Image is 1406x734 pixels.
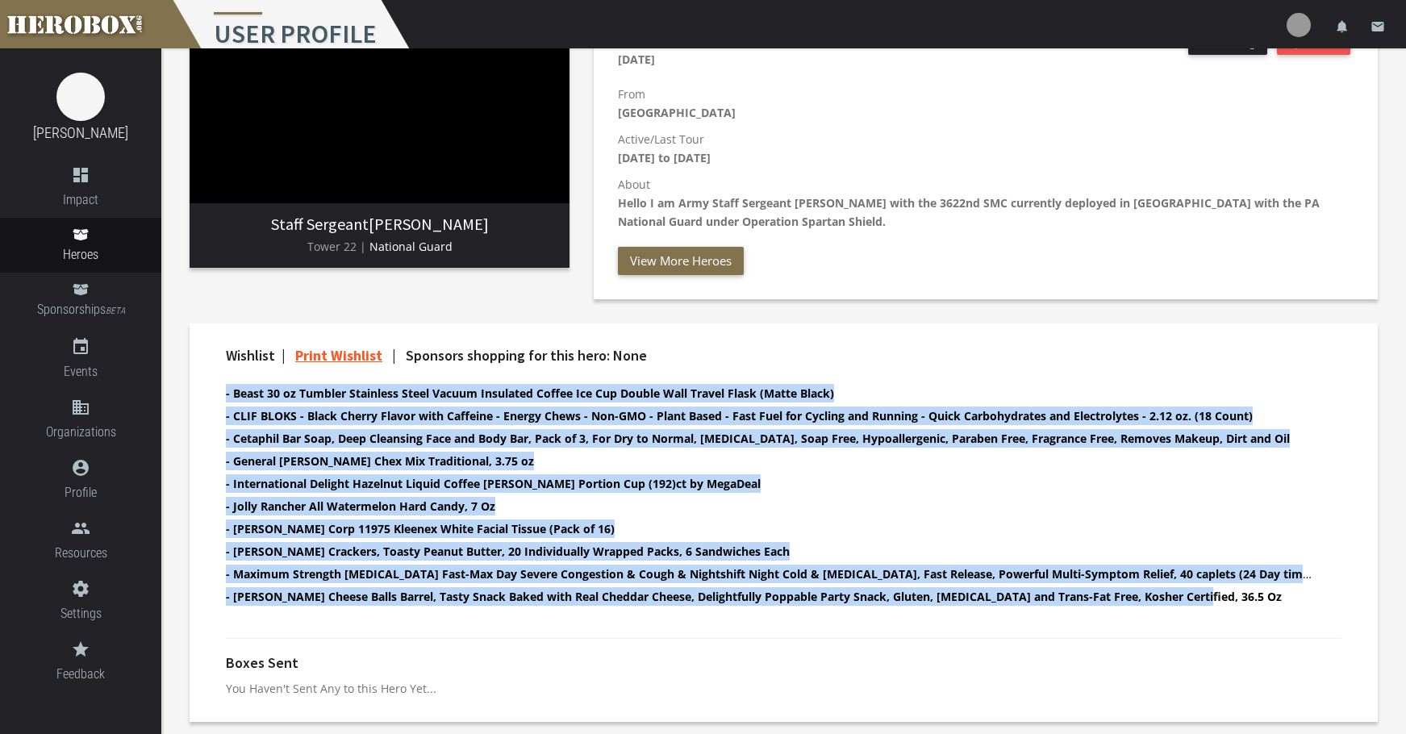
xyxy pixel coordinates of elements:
[226,587,1313,606] li: Utz Cheese Balls Barrel, Tasty Snack Baked with Real Cheddar Cheese, Delightfully Poppable Party ...
[106,306,125,316] small: BETA
[618,195,1320,229] b: Hello I am Army Staff Sergeant [PERSON_NAME] with the 3622nd SMC currently deployed in [GEOGRAPHI...
[226,565,1313,583] li: Maximum Strength Mucinex Fast-Max Day Severe Congestion & Cough & Nightshift Night Cold & Flu, Fa...
[226,589,1282,604] b: - [PERSON_NAME] Cheese Balls Barrel, Tasty Snack Baked with Real Cheddar Cheese, Delightfully Pop...
[1335,19,1350,34] i: notifications
[369,239,453,254] span: National Guard
[226,476,761,491] b: - International Delight Hazelnut Liquid Coffee [PERSON_NAME] Portion Cup (192)ct by MegaDeal
[295,346,382,365] a: Print Wishlist
[202,215,557,233] h3: [PERSON_NAME]
[226,544,790,559] b: - [PERSON_NAME] Crackers, Toasty Peanut Butter, 20 Individually Wrapped Packs, 6 Sandwiches Each
[33,124,128,141] a: [PERSON_NAME]
[618,175,1354,231] p: About
[392,346,396,365] span: |
[226,566,1402,582] b: - Maximum Strength [MEDICAL_DATA] Fast-Max Day Severe Congestion & Cough & Nightshift Night Cold ...
[618,150,711,165] b: [DATE] to [DATE]
[307,239,366,254] span: Tower 22 |
[226,431,1290,446] b: - Cetaphil Bar Soap, Deep Cleansing Face and Body Bar, Pack of 3, For Dry to Normal, [MEDICAL_DAT...
[226,474,1313,493] li: International Delight Hazelnut Liquid Coffee Creamer Portion Cup (192)ct by MegaDeal
[226,521,615,536] b: - [PERSON_NAME] Corp 11975 Kleenex White Facial Tissue (Pack of 16)
[226,452,1313,470] li: General Mills Chex Mix Traditional, 3.75 oz
[618,85,1354,122] p: From
[618,105,736,120] b: [GEOGRAPHIC_DATA]
[226,348,1313,364] h4: Wishlist
[226,497,1313,515] li: Jolly Rancher All Watermelon Hard Candy, 7 Oz
[406,346,647,365] span: Sponsors shopping for this hero: None
[1287,13,1311,37] img: user-image
[226,519,1313,538] li: Kimberly-clark Corp 11975 Kleenex White Facial Tissue (Pack of 16)
[226,386,834,401] b: - Beast 30 oz Tumbler Stainless Steel Vacuum Insulated Coffee Ice Cup Double Wall Travel Flask (M...
[271,214,369,234] span: Staff Sergeant
[618,247,744,275] button: View More Heroes
[226,429,1313,448] li: Cetaphil Bar Soap, Deep Cleansing Face and Body Bar, Pack of 3, For Dry to Normal, Sensitive Skin...
[226,407,1313,425] li: CLIF BLOKS - Black Cherry Flavor with Caffeine - Energy Chews - Non-GMO - Plant Based - Fast Fuel...
[226,408,1253,423] b: - CLIF BLOKS - Black Cherry Flavor with Caffeine - Energy Chews - Non-GMO - Plant Based - Fast Fu...
[618,130,1354,167] p: Active/Last Tour
[1371,19,1385,34] i: email
[618,52,655,67] b: [DATE]
[226,384,1313,402] li: Beast 30 oz Tumbler Stainless Steel Vacuum Insulated Coffee Ice Cup Double Wall Travel Flask (Mat...
[226,498,495,514] b: - Jolly Rancher All Watermelon Hard Candy, 7 Oz
[56,73,105,121] img: image
[618,31,700,69] p: Joined Herobox
[226,542,1313,561] li: Lance Sandwich Crackers, Toasty Peanut Butter, 20 Individually Wrapped Packs, 6 Sandwiches Each
[282,346,286,365] span: |
[226,453,534,469] b: - General [PERSON_NAME] Chex Mix Traditional, 3.75 oz
[226,679,1341,698] p: You Haven't Sent Any to this Hero Yet...
[226,655,298,671] h4: Boxes Sent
